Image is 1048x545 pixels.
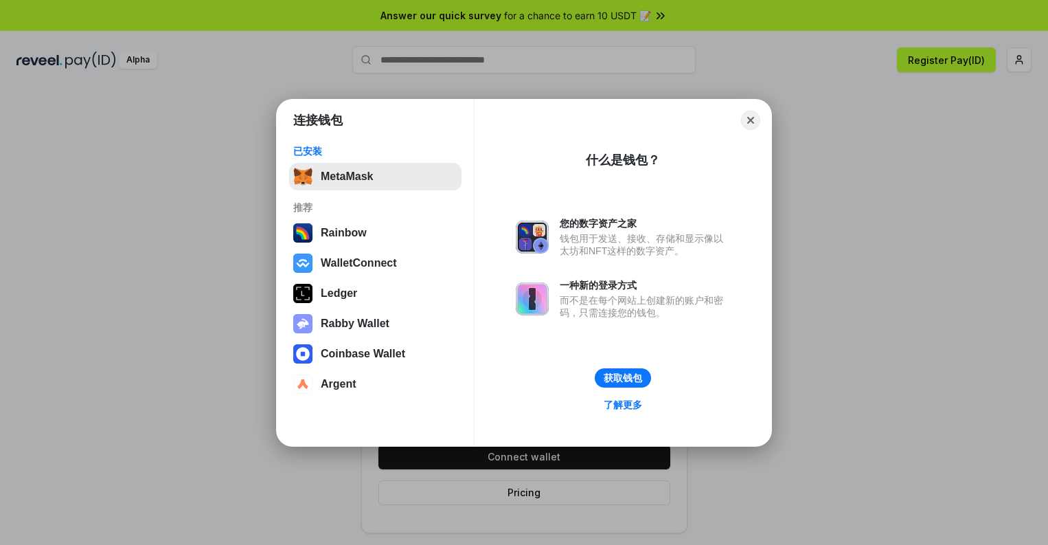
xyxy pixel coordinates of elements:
div: 钱包用于发送、接收、存储和显示像以太坊和NFT这样的数字资产。 [560,232,730,257]
button: Rabby Wallet [289,310,462,337]
img: svg+xml,%3Csvg%20xmlns%3D%22http%3A%2F%2Fwww.w3.org%2F2000%2Fsvg%22%20fill%3D%22none%22%20viewBox... [516,282,549,315]
button: Argent [289,370,462,398]
img: svg+xml,%3Csvg%20xmlns%3D%22http%3A%2F%2Fwww.w3.org%2F2000%2Fsvg%22%20width%3D%2228%22%20height%3... [293,284,312,303]
div: MetaMask [321,170,373,183]
div: 了解更多 [604,399,642,411]
div: WalletConnect [321,257,397,269]
button: MetaMask [289,163,462,190]
button: Coinbase Wallet [289,340,462,368]
div: 什么是钱包？ [586,152,660,168]
button: WalletConnect [289,249,462,277]
div: 您的数字资产之家 [560,217,730,230]
div: Coinbase Wallet [321,348,405,360]
div: Argent [321,378,356,390]
div: 已安装 [293,145,457,157]
div: Rabby Wallet [321,318,389,330]
img: svg+xml,%3Csvg%20width%3D%2228%22%20height%3D%2228%22%20viewBox%3D%220%200%2028%2028%22%20fill%3D... [293,344,312,364]
img: svg+xml,%3Csvg%20xmlns%3D%22http%3A%2F%2Fwww.w3.org%2F2000%2Fsvg%22%20fill%3D%22none%22%20viewBox... [293,314,312,333]
img: svg+xml,%3Csvg%20xmlns%3D%22http%3A%2F%2Fwww.w3.org%2F2000%2Fsvg%22%20fill%3D%22none%22%20viewBox... [516,221,549,254]
h1: 连接钱包 [293,112,343,129]
button: Ledger [289,280,462,307]
div: 获取钱包 [604,372,642,384]
div: 而不是在每个网站上创建新的账户和密码，只需连接您的钱包。 [560,294,730,319]
div: Ledger [321,287,357,300]
a: 了解更多 [595,396,650,414]
img: svg+xml,%3Csvg%20width%3D%2228%22%20height%3D%2228%22%20viewBox%3D%220%200%2028%2028%22%20fill%3D... [293,254,312,273]
div: 一种新的登录方式 [560,279,730,291]
img: svg+xml,%3Csvg%20fill%3D%22none%22%20height%3D%2233%22%20viewBox%3D%220%200%2035%2033%22%20width%... [293,167,312,186]
div: 推荐 [293,201,457,214]
div: Rainbow [321,227,367,239]
img: svg+xml,%3Csvg%20width%3D%2228%22%20height%3D%2228%22%20viewBox%3D%220%200%2028%2028%22%20fill%3D... [293,375,312,394]
button: 获取钱包 [595,368,651,388]
img: svg+xml,%3Csvg%20width%3D%22120%22%20height%3D%22120%22%20viewBox%3D%220%200%20120%20120%22%20fil... [293,223,312,243]
button: Close [741,111,760,130]
button: Rainbow [289,219,462,247]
